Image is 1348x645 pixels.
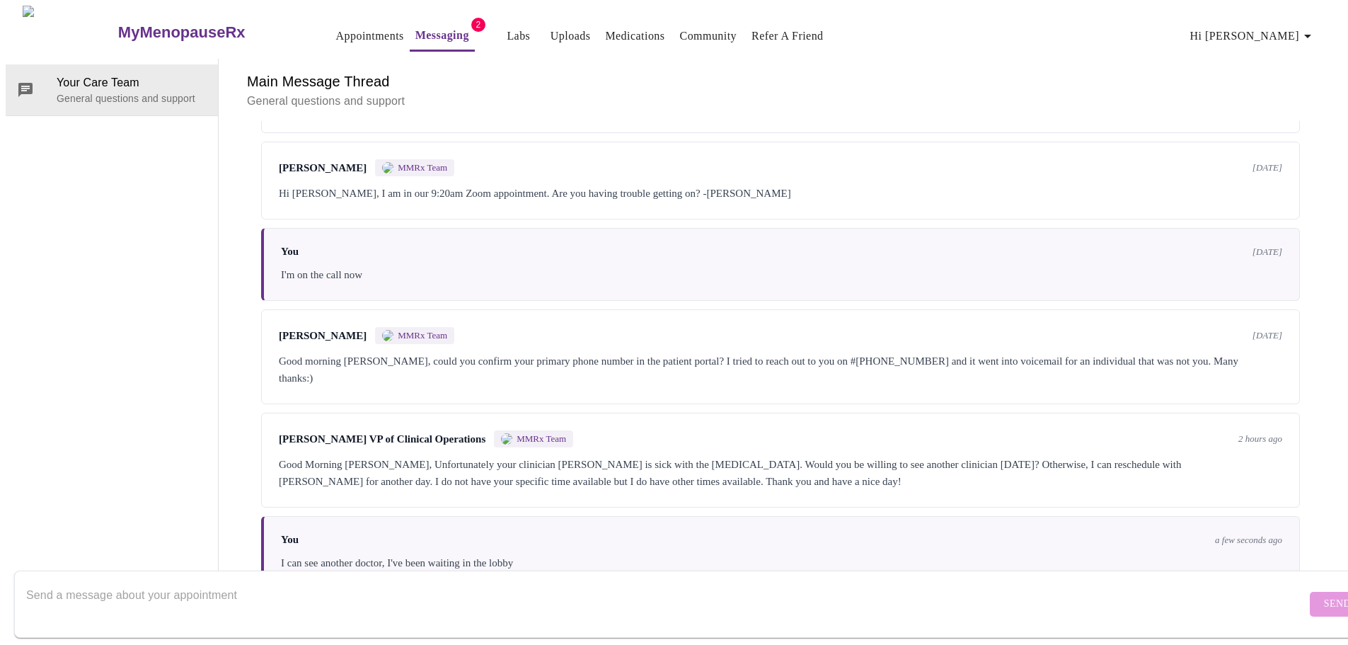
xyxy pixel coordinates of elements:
textarea: Send a message about your appointment [26,581,1306,627]
button: Uploads [545,22,597,50]
span: [PERSON_NAME] [279,162,367,174]
button: Appointments [330,22,410,50]
a: Refer a Friend [751,26,824,46]
span: MMRx Team [398,162,447,173]
span: [DATE] [1252,162,1282,173]
div: I'm on the call now [281,266,1282,283]
img: MyMenopauseRx Logo [23,6,116,59]
a: MyMenopauseRx [116,8,301,57]
img: MMRX [382,162,393,173]
button: Messaging [410,21,475,52]
span: [DATE] [1252,246,1282,258]
span: a few seconds ago [1215,535,1282,546]
span: 2 [471,18,485,32]
span: MMRx Team [398,330,447,341]
img: MMRX [382,330,393,341]
div: I can see another doctor, I've been waiting in the lobby [281,554,1282,571]
h6: Main Message Thread [247,70,1314,93]
span: Hi [PERSON_NAME] [1190,26,1316,46]
button: Community [674,22,743,50]
h3: MyMenopauseRx [118,23,246,42]
div: Hi [PERSON_NAME], I am in our 9:20am Zoom appointment. Are you having trouble getting on? -[PERSO... [279,185,1282,202]
span: 2 hours ago [1238,433,1282,445]
span: [DATE] [1252,330,1282,341]
span: You [281,534,299,546]
p: General questions and support [247,93,1314,110]
a: Labs [507,26,530,46]
div: Your Care TeamGeneral questions and support [6,64,218,115]
a: Messaging [415,25,469,45]
button: Medications [599,22,670,50]
button: Hi [PERSON_NAME] [1185,22,1322,50]
span: Your Care Team [57,74,207,91]
div: Good Morning [PERSON_NAME], Unfortunately your clinician [PERSON_NAME] is sick with the [MEDICAL_... [279,456,1282,490]
span: MMRx Team [517,433,566,445]
button: Refer a Friend [746,22,829,50]
p: General questions and support [57,91,207,105]
img: MMRX [501,433,512,445]
span: You [281,246,299,258]
a: Uploads [551,26,591,46]
div: Good morning [PERSON_NAME], could you confirm your primary phone number in the patient portal? I ... [279,353,1282,387]
button: Labs [496,22,541,50]
a: Appointments [336,26,404,46]
a: Community [680,26,737,46]
span: [PERSON_NAME] VP of Clinical Operations [279,433,485,445]
a: Medications [605,26,664,46]
span: [PERSON_NAME] [279,330,367,342]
